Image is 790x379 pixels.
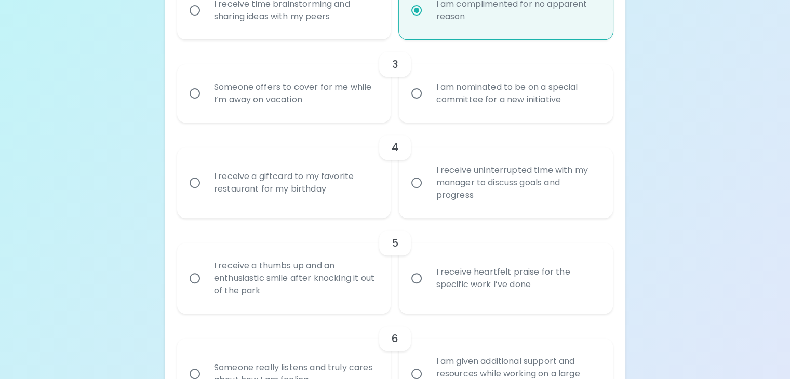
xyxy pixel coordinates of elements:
[206,247,385,309] div: I receive a thumbs up and an enthusiastic smile after knocking it out of the park
[427,253,607,303] div: I receive heartfelt praise for the specific work I’ve done
[206,158,385,208] div: I receive a giftcard to my favorite restaurant for my birthday
[392,330,398,347] h6: 6
[392,235,398,251] h6: 5
[177,218,613,314] div: choice-group-check
[206,69,385,118] div: Someone offers to cover for me while I’m away on vacation
[177,123,613,218] div: choice-group-check
[427,152,607,214] div: I receive uninterrupted time with my manager to discuss goals and progress
[177,39,613,123] div: choice-group-check
[427,69,607,118] div: I am nominated to be on a special committee for a new initiative
[392,56,398,73] h6: 3
[392,139,398,156] h6: 4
